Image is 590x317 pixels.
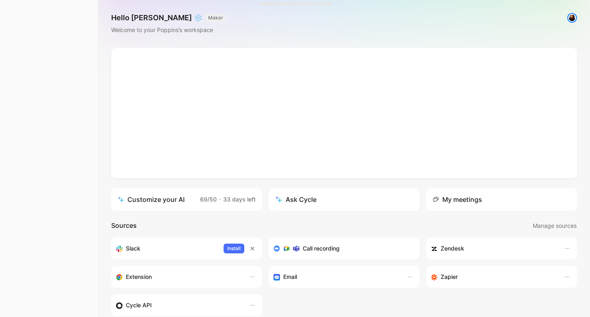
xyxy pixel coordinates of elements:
[283,272,297,282] h3: Email
[431,272,556,282] div: Capture feedback from thousands of sources with Zapier (survey results, recordings, sheets, etc).
[126,244,140,253] h3: Slack
[273,244,408,253] div: Record & transcribe meetings from Zoom, Meet & Teams.
[116,244,217,253] div: Sync your customers, send feedback and get updates in Slack
[223,196,256,203] span: 33 days left
[224,244,244,253] button: Install
[441,244,464,253] h3: Zendesk
[431,244,556,253] div: Sync customers and create docs
[200,196,217,203] span: 69/50
[303,244,340,253] h3: Call recording
[126,272,152,282] h3: Extension
[116,300,241,310] div: Sync customers & send feedback from custom sources. Get inspired by our favorite use case
[111,188,262,211] a: Customize your AI69/50·33 days left
[433,195,482,204] div: My meetings
[227,244,241,253] span: Install
[533,221,577,231] span: Manage sources
[206,14,226,22] button: MAKER
[219,196,221,203] span: ·
[116,272,241,282] div: Capture feedback from anywhere on the web
[111,221,137,231] h2: Sources
[273,272,398,282] div: Forward emails to your feedback inbox
[441,272,458,282] h3: Zapier
[111,25,226,35] div: Welcome to your Poppins’s workspace
[568,14,576,22] img: avatar
[118,195,185,204] div: Customize your AI
[111,13,226,23] h1: Hello [PERSON_NAME] ❄️
[269,188,420,211] button: Ask Cycle
[275,195,317,204] div: Ask Cycle
[532,221,577,231] button: Manage sources
[126,300,152,310] h3: Cycle API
